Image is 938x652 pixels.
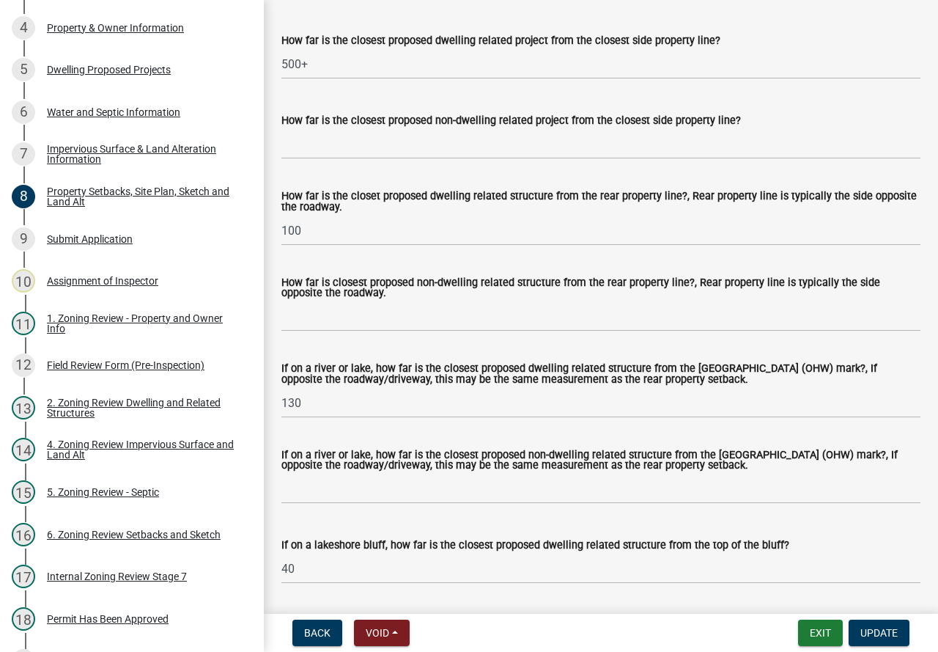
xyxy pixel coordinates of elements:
[281,450,920,472] label: If on a river or lake, how far is the closest proposed non-dwelling related structure from the [G...
[47,234,133,244] div: Submit Application
[47,186,240,207] div: Property Setbacks, Site Plan, Sketch and Land Alt
[281,191,920,213] label: How far is the closet proposed dwelling related structure from the rear property line?, Rear prop...
[12,142,35,166] div: 7
[860,627,898,639] span: Update
[47,571,187,582] div: Internal Zoning Review Stage 7
[47,530,221,540] div: 6. Zoning Review Setbacks and Sketch
[47,439,240,460] div: 4. Zoning Review Impervious Surface and Land Alt
[12,16,35,40] div: 4
[47,487,159,497] div: 5. Zoning Review - Septic
[47,313,240,334] div: 1. Zoning Review - Property and Owner Info
[292,620,342,646] button: Back
[12,396,35,420] div: 13
[798,620,843,646] button: Exit
[281,116,741,126] label: How far is the closest proposed non-dwelling related project from the closest side property line?
[12,480,35,504] div: 15
[47,360,204,370] div: Field Review Form (Pre-Inspection)
[12,523,35,546] div: 16
[12,269,35,293] div: 10
[12,565,35,588] div: 17
[12,438,35,461] div: 14
[47,614,169,624] div: Permit Has Been Approved
[281,278,920,299] label: How far is closest proposed non-dwelling related structure from the rear property line?, Rear pro...
[354,620,410,646] button: Void
[47,276,158,286] div: Assignment of Inspector
[281,36,720,46] label: How far is the closest proposed dwelling related project from the closest side property line?
[304,627,330,639] span: Back
[281,364,920,385] label: If on a river or lake, how far is the closest proposed dwelling related structure from the [GEOGR...
[849,620,909,646] button: Update
[47,398,240,418] div: 2. Zoning Review Dwelling and Related Structures
[12,100,35,124] div: 6
[47,65,171,75] div: Dwelling Proposed Projects
[12,312,35,335] div: 11
[281,541,789,551] label: If on a lakeshore bluff, how far is the closest proposed dwelling related structure from the top ...
[12,58,35,81] div: 5
[47,144,240,164] div: Impervious Surface & Land Alteration Information
[12,227,35,251] div: 9
[366,627,389,639] span: Void
[12,607,35,631] div: 18
[12,185,35,208] div: 8
[47,23,184,33] div: Property & Owner Information
[12,354,35,377] div: 12
[47,107,180,117] div: Water and Septic Information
